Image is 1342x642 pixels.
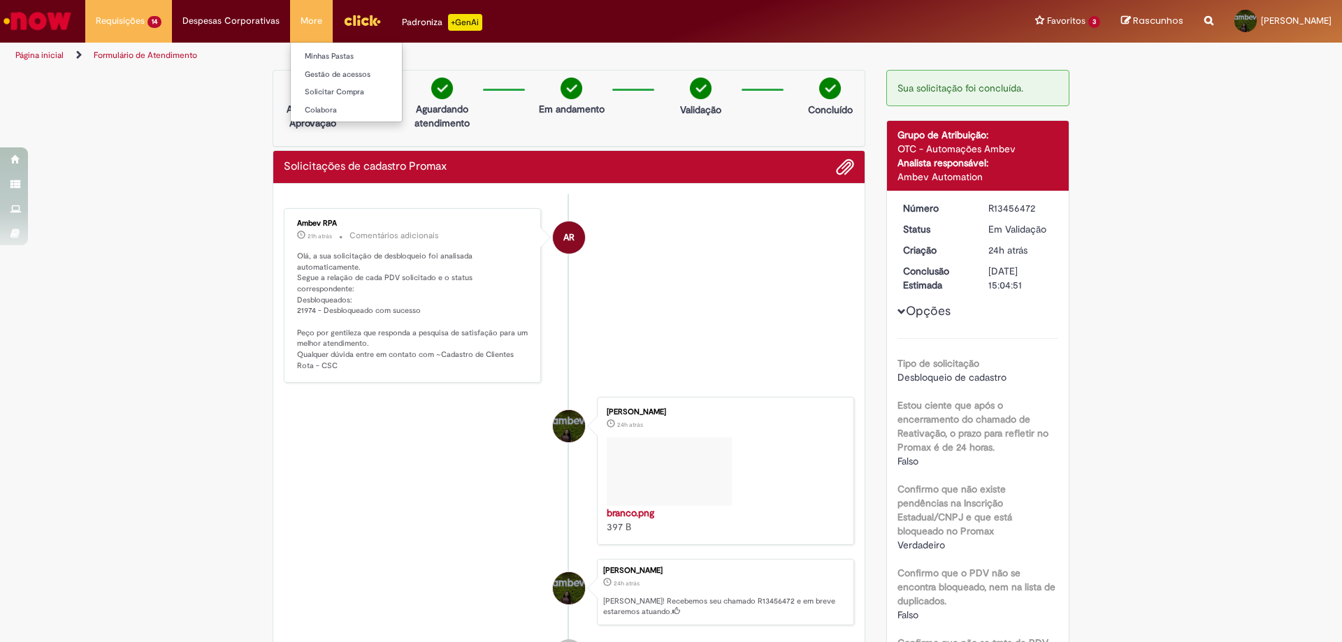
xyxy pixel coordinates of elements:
[897,455,918,467] span: Falso
[308,232,332,240] span: 21h atrás
[291,49,445,64] a: Minhas Pastas
[603,567,846,575] div: [PERSON_NAME]
[402,14,482,31] div: Padroniza
[607,408,839,416] div: [PERSON_NAME]
[1121,15,1183,28] a: Rascunhos
[988,264,1053,292] div: [DATE] 15:04:51
[297,219,530,228] div: Ambev RPA
[539,102,605,116] p: Em andamento
[988,201,1053,215] div: R13456472
[15,50,64,61] a: Página inicial
[96,14,145,28] span: Requisições
[1047,14,1085,28] span: Favoritos
[690,78,712,99] img: check-circle-green.png
[308,232,332,240] time: 28/08/2025 13:07:47
[680,103,721,117] p: Validação
[10,43,884,68] ul: Trilhas de página
[897,371,1006,384] span: Desbloqueio de cadastro
[893,201,979,215] dt: Número
[349,230,439,242] small: Comentários adicionais
[617,421,643,429] span: 24h atrás
[836,158,854,176] button: Adicionar anexos
[819,78,841,99] img: check-circle-green.png
[897,142,1059,156] div: OTC - Automações Ambev
[182,14,280,28] span: Despesas Corporativas
[893,264,979,292] dt: Conclusão Estimada
[291,103,445,118] a: Colabora
[897,128,1059,142] div: Grupo de Atribuição:
[553,572,585,604] div: Rafaela Souza Silva
[448,14,482,31] p: +GenAi
[301,14,322,28] span: More
[893,222,979,236] dt: Status
[147,16,161,28] span: 14
[553,221,585,254] div: Ambev RPA
[897,567,1055,607] b: Confirmo que o PDV não se encontra bloqueado, nem na lista de duplicados.
[614,579,640,588] time: 28/08/2025 10:04:44
[897,357,979,370] b: Tipo de solicitação
[553,410,585,442] div: Rafaela Souza Silva
[897,170,1059,184] div: Ambev Automation
[988,243,1053,257] div: 28/08/2025 10:04:44
[291,85,445,100] a: Solicitar Compra
[431,78,453,99] img: check-circle-green.png
[897,539,945,551] span: Verdadeiro
[284,161,447,173] h2: Solicitações de cadastro Promax Histórico de tíquete
[607,506,654,519] a: branco.png
[94,50,197,61] a: Formulário de Atendimento
[1088,16,1100,28] span: 3
[897,399,1048,453] b: Estou ciente que após o encerramento do chamado de Reativação, o prazo para refletir no Promax é ...
[808,103,853,117] p: Concluído
[603,596,846,618] p: [PERSON_NAME]! Recebemos seu chamado R13456472 e em breve estaremos atuando.
[561,78,582,99] img: check-circle-green.png
[279,102,347,130] p: Aguardando Aprovação
[897,608,918,621] span: Falso
[343,10,381,31] img: click_logo_yellow_360x200.png
[988,244,1027,256] span: 24h atrás
[408,102,476,130] p: Aguardando atendimento
[886,70,1070,106] div: Sua solicitação foi concluída.
[893,243,979,257] dt: Criação
[607,506,839,534] div: 397 B
[897,483,1012,537] b: Confirmo que não existe pendências na Inscrição Estadual/CNPJ e que está bloqueado no Promax
[988,244,1027,256] time: 28/08/2025 10:04:44
[614,579,640,588] span: 24h atrás
[297,251,530,372] p: Olá, a sua solicitação de desbloqueio foi analisada automaticamente. Segue a relação de cada PDV ...
[897,156,1059,170] div: Analista responsável:
[1261,15,1332,27] span: [PERSON_NAME]
[563,221,575,254] span: AR
[284,559,854,626] li: Rafaela Souza Silva
[988,222,1053,236] div: Em Validação
[291,67,445,82] a: Gestão de acessos
[290,42,403,122] ul: More
[1,7,73,35] img: ServiceNow
[617,421,643,429] time: 28/08/2025 10:04:42
[1133,14,1183,27] span: Rascunhos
